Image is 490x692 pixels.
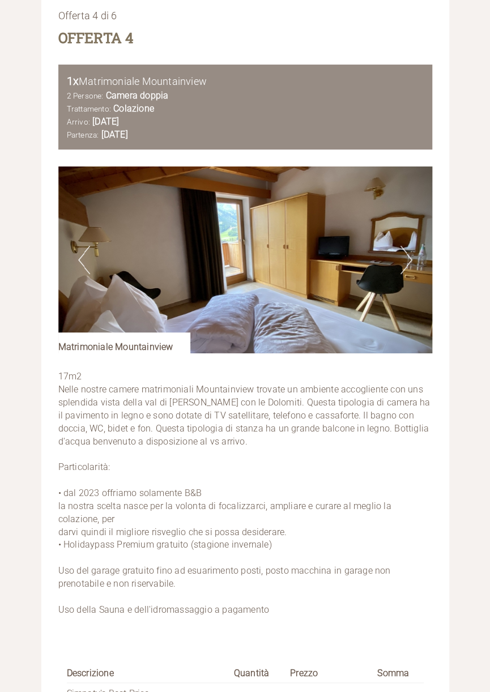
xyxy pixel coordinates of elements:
[9,31,181,66] div: Buon giorno, come possiamo aiutarla?
[286,665,373,682] th: Prezzo
[67,130,99,139] small: Partenza:
[18,33,175,42] div: Hotel Simpaty
[78,246,90,274] button: Previous
[92,116,119,127] b: [DATE]
[106,90,169,101] b: Camera doppia
[67,117,90,126] small: Arrivo:
[67,74,79,88] b: 1x
[67,91,104,100] small: 2 Persone:
[321,298,374,318] button: Invia
[101,129,128,140] b: [DATE]
[58,166,432,353] img: image
[229,665,286,682] th: Quantità
[163,9,211,28] div: giovedì
[58,28,134,48] div: Offerta 4
[67,73,424,89] div: Matrimoniale Mountainview
[67,665,229,682] th: Descrizione
[373,665,423,682] th: Somma
[58,332,190,354] div: Matrimoniale Mountainview
[67,104,111,113] small: Trattamento:
[18,55,175,63] small: 19:22
[58,370,432,616] p: 17m2 Nelle nostre camere matrimoniali Mountainview trovate un ambiente accogliente con uns splend...
[58,10,117,22] span: Offerta 4 di 6
[113,103,154,114] b: Colazione
[400,246,412,274] button: Next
